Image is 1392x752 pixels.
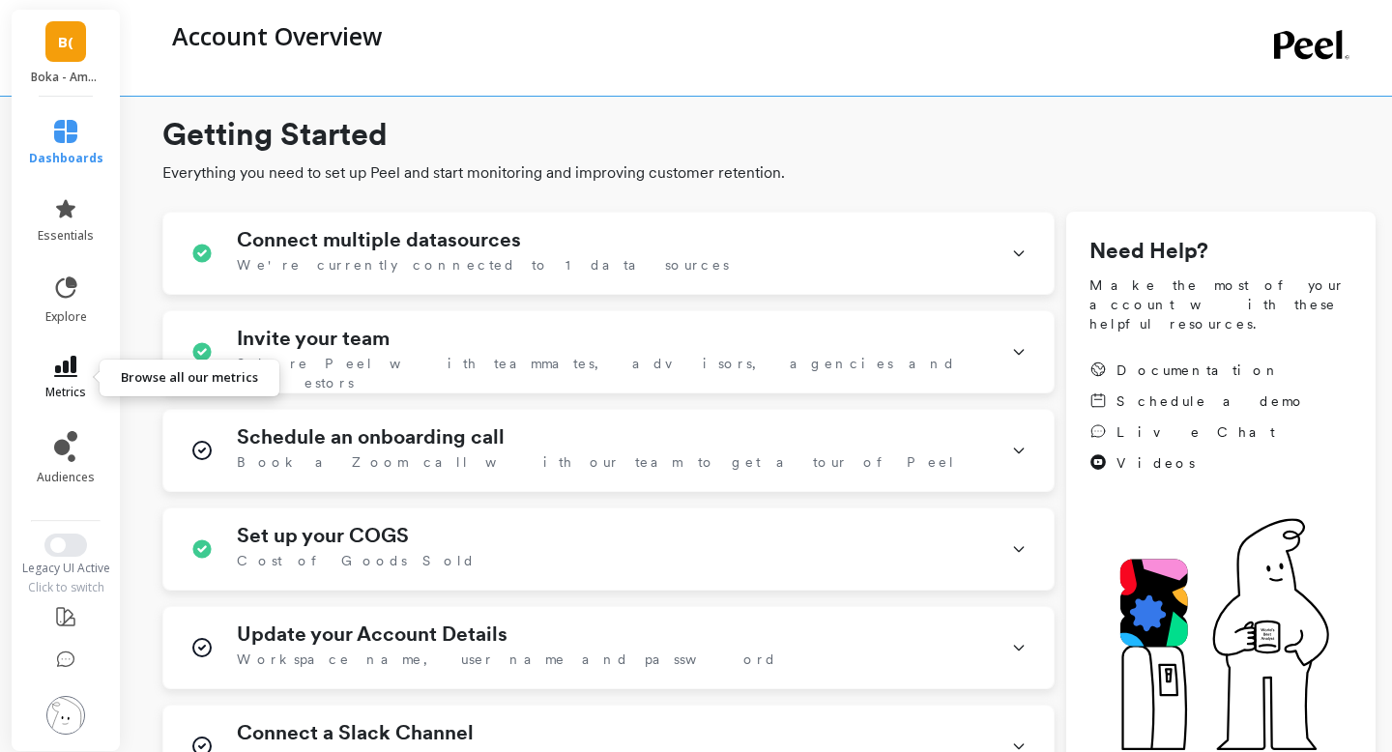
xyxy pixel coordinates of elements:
div: Click to switch [10,580,123,595]
span: Workspace name, user name and password [237,650,777,669]
h1: Connect multiple datasources [237,228,521,251]
img: profile picture [46,696,85,735]
h1: Invite your team [237,327,390,350]
button: Switch to New UI [44,534,87,557]
span: Videos [1116,453,1195,473]
span: metrics [45,385,86,400]
span: Cost of Goods Sold [237,551,476,570]
span: We're currently connected to 1 data sources [237,255,729,275]
span: explore [45,309,87,325]
h1: Update your Account Details [237,622,507,646]
span: B( [58,31,73,53]
span: Documentation [1116,361,1281,380]
a: Schedule a demo [1089,391,1306,411]
h1: Getting Started [162,111,1376,158]
span: Make the most of your account with these helpful resources. [1089,275,1352,333]
a: Videos [1089,453,1306,473]
a: Documentation [1089,361,1306,380]
h1: Schedule an onboarding call [237,425,505,448]
span: Live Chat [1116,422,1275,442]
p: Boka - Amazon (Essor) [31,70,101,85]
h1: Set up your COGS [237,524,409,547]
h1: Connect a Slack Channel [237,721,474,744]
span: audiences [37,470,95,485]
span: dashboards [29,151,103,166]
h1: Need Help? [1089,235,1352,268]
span: essentials [38,228,94,244]
span: Schedule a demo [1116,391,1306,411]
span: Share Peel with teammates, advisors, agencies and investors [237,354,988,392]
p: Account Overview [172,19,382,52]
span: Book a Zoom call with our team to get a tour of Peel [237,452,956,472]
span: Everything you need to set up Peel and start monitoring and improving customer retention. [162,161,1376,185]
div: Legacy UI Active [10,561,123,576]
